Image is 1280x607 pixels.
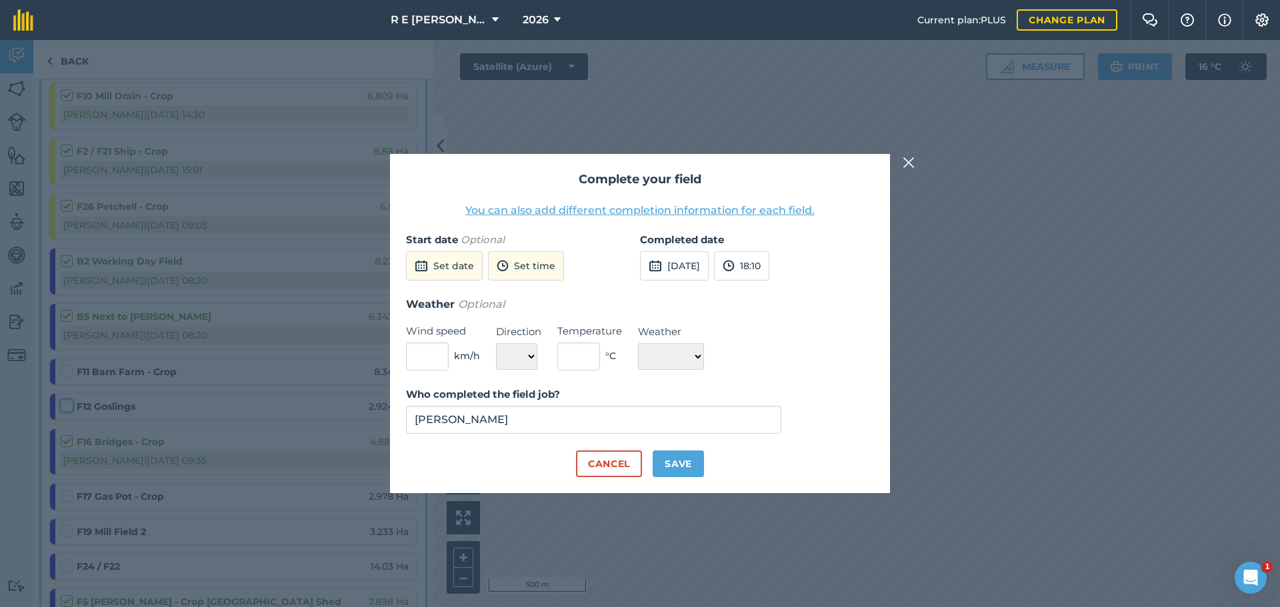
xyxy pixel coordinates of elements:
img: svg+xml;base64,PD94bWwgdmVyc2lvbj0iMS4wIiBlbmNvZGluZz0idXRmLTgiPz4KPCEtLSBHZW5lcmF0b3I6IEFkb2JlIE... [723,258,735,274]
span: R E [PERSON_NAME] [391,12,487,28]
img: svg+xml;base64,PD94bWwgdmVyc2lvbj0iMS4wIiBlbmNvZGluZz0idXRmLTgiPz4KPCEtLSBHZW5lcmF0b3I6IEFkb2JlIE... [649,258,662,274]
strong: Start date [406,233,458,246]
button: Cancel [576,450,642,477]
span: 2026 [523,12,549,28]
strong: Who completed the field job? [406,388,560,400]
img: svg+xml;base64,PHN2ZyB4bWxucz0iaHR0cDovL3d3dy53My5vcmcvMjAwMC9zdmciIHdpZHRoPSIxNyIgaGVpZ2h0PSIxNy... [1218,12,1231,28]
button: You can also add different completion information for each field. [465,203,815,219]
img: Two speech bubbles overlapping with the left bubble in the forefront [1142,13,1158,27]
button: Save [653,450,704,477]
button: 18:10 [714,251,769,281]
button: Set time [488,251,564,281]
h3: Weather [406,296,874,313]
span: km/h [454,348,480,363]
img: A cog icon [1254,13,1270,27]
h2: Complete your field [406,170,874,189]
label: Temperature [557,323,622,339]
button: [DATE] [640,251,709,281]
iframe: Intercom live chat [1235,562,1267,594]
label: Direction [496,324,541,340]
strong: Completed date [640,233,724,246]
img: svg+xml;base64,PHN2ZyB4bWxucz0iaHR0cDovL3d3dy53My5vcmcvMjAwMC9zdmciIHdpZHRoPSIyMiIgaGVpZ2h0PSIzMC... [903,155,915,171]
img: svg+xml;base64,PD94bWwgdmVyc2lvbj0iMS4wIiBlbmNvZGluZz0idXRmLTgiPz4KPCEtLSBHZW5lcmF0b3I6IEFkb2JlIE... [415,258,428,274]
em: Optional [461,233,505,246]
button: Set date [406,251,483,281]
span: Current plan : PLUS [917,13,1006,27]
label: Weather [638,324,704,340]
img: A question mark icon [1179,13,1195,27]
a: Change plan [1017,9,1117,31]
img: svg+xml;base64,PD94bWwgdmVyc2lvbj0iMS4wIiBlbmNvZGluZz0idXRmLTgiPz4KPCEtLSBHZW5lcmF0b3I6IEFkb2JlIE... [497,258,509,274]
img: fieldmargin Logo [13,9,33,31]
em: Optional [458,298,505,310]
span: 1 [1262,562,1273,572]
label: Wind speed [406,323,480,339]
span: ° C [605,348,616,363]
